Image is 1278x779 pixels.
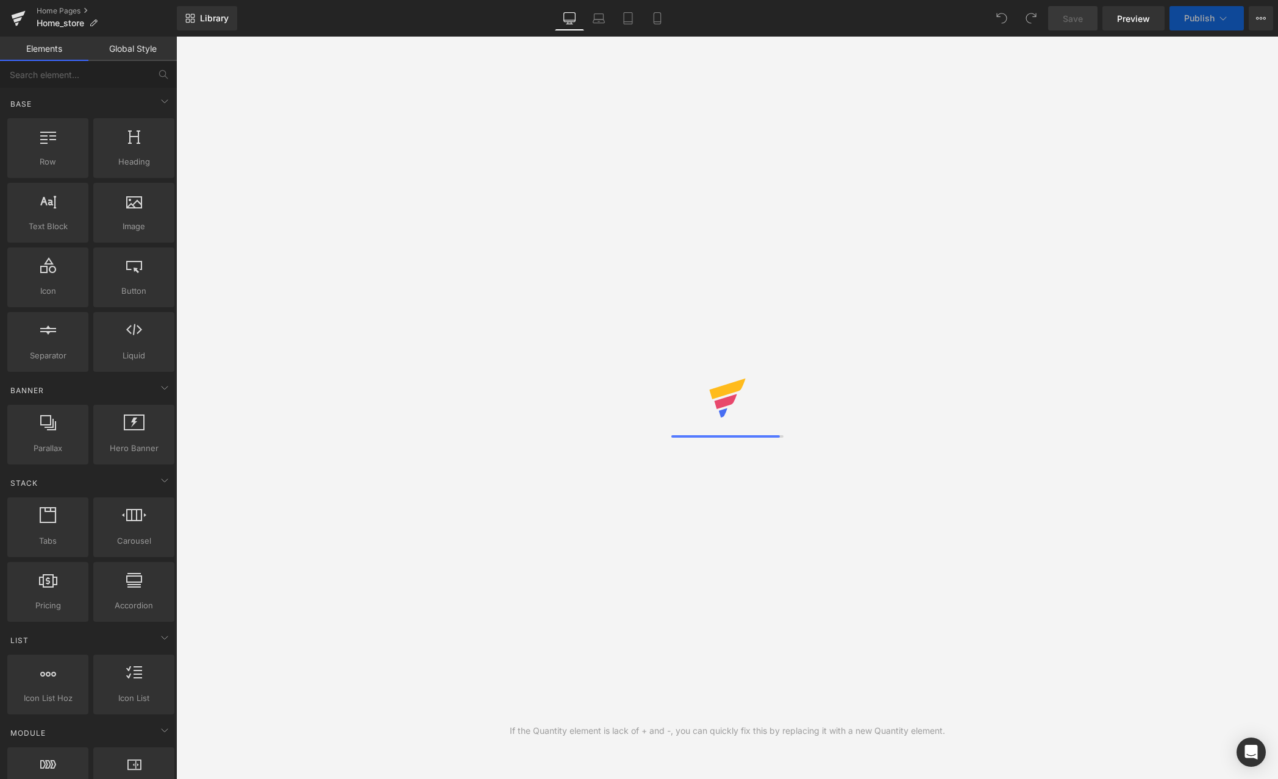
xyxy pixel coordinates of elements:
[9,635,30,646] span: List
[9,727,47,739] span: Module
[9,385,45,396] span: Banner
[1237,738,1266,767] div: Open Intercom Messenger
[11,535,85,547] span: Tabs
[97,535,171,547] span: Carousel
[1117,12,1150,25] span: Preview
[11,155,85,168] span: Row
[9,477,39,489] span: Stack
[97,692,171,705] span: Icon List
[37,18,84,28] span: Home_store
[1184,13,1215,23] span: Publish
[97,599,171,612] span: Accordion
[1019,6,1043,30] button: Redo
[11,442,85,455] span: Parallax
[97,349,171,362] span: Liquid
[613,6,643,30] a: Tablet
[97,155,171,168] span: Heading
[9,98,33,110] span: Base
[11,220,85,233] span: Text Block
[37,6,177,16] a: Home Pages
[97,285,171,297] span: Button
[510,724,945,738] div: If the Quantity element is lack of + and -, you can quickly fix this by replacing it with a new Q...
[990,6,1014,30] button: Undo
[643,6,672,30] a: Mobile
[555,6,584,30] a: Desktop
[1063,12,1083,25] span: Save
[584,6,613,30] a: Laptop
[11,349,85,362] span: Separator
[11,285,85,297] span: Icon
[88,37,177,61] a: Global Style
[97,442,171,455] span: Hero Banner
[1102,6,1165,30] a: Preview
[1169,6,1244,30] button: Publish
[177,6,237,30] a: New Library
[1249,6,1273,30] button: More
[97,220,171,233] span: Image
[11,692,85,705] span: Icon List Hoz
[11,599,85,612] span: Pricing
[200,13,229,24] span: Library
